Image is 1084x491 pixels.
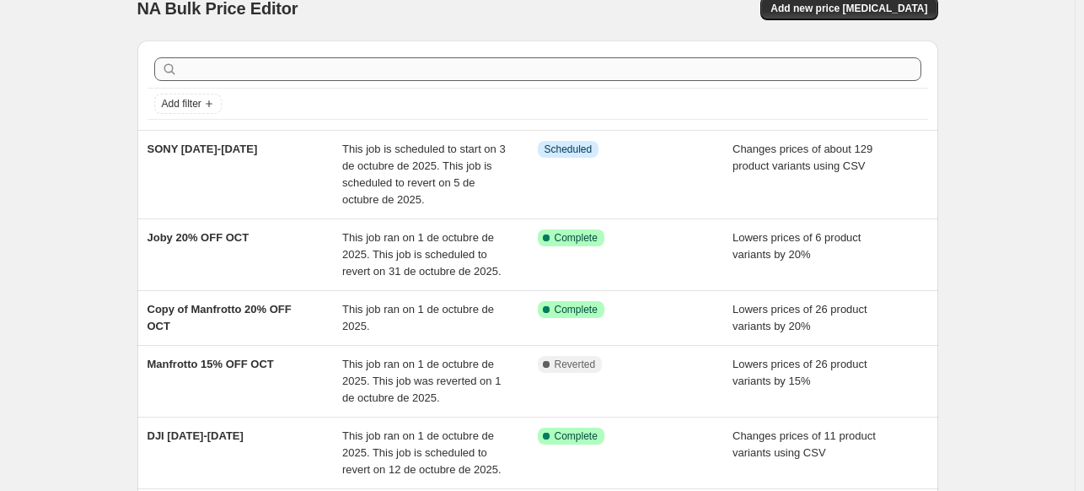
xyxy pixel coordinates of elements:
[733,303,867,332] span: Lowers prices of 26 product variants by 20%
[342,143,506,206] span: This job is scheduled to start on 3 de octubre de 2025. This job is scheduled to revert on 5 de o...
[733,429,876,459] span: Changes prices of 11 product variants using CSV
[342,358,501,404] span: This job ran on 1 de octubre de 2025. This job was reverted on 1 de octubre de 2025.
[733,358,867,387] span: Lowers prices of 26 product variants by 15%
[555,231,598,245] span: Complete
[555,303,598,316] span: Complete
[733,231,861,261] span: Lowers prices of 6 product variants by 20%
[545,143,593,156] span: Scheduled
[342,303,494,332] span: This job ran on 1 de octubre de 2025.
[154,94,222,114] button: Add filter
[148,358,274,370] span: Manfrotto 15% OFF OCT
[733,143,872,172] span: Changes prices of about 129 product variants using CSV
[555,429,598,443] span: Complete
[770,2,927,15] span: Add new price [MEDICAL_DATA]
[148,231,250,244] span: Joby 20% OFF OCT
[148,303,292,332] span: Copy of Manfrotto 20% OFF OCT
[342,231,502,278] span: This job ran on 1 de octubre de 2025. This job is scheduled to revert on 31 de octubre de 2025.
[342,429,502,476] span: This job ran on 1 de octubre de 2025. This job is scheduled to revert on 12 de octubre de 2025.
[162,97,201,111] span: Add filter
[555,358,596,371] span: Reverted
[148,429,244,442] span: DJI [DATE]-[DATE]
[148,143,258,155] span: SONY [DATE]-[DATE]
